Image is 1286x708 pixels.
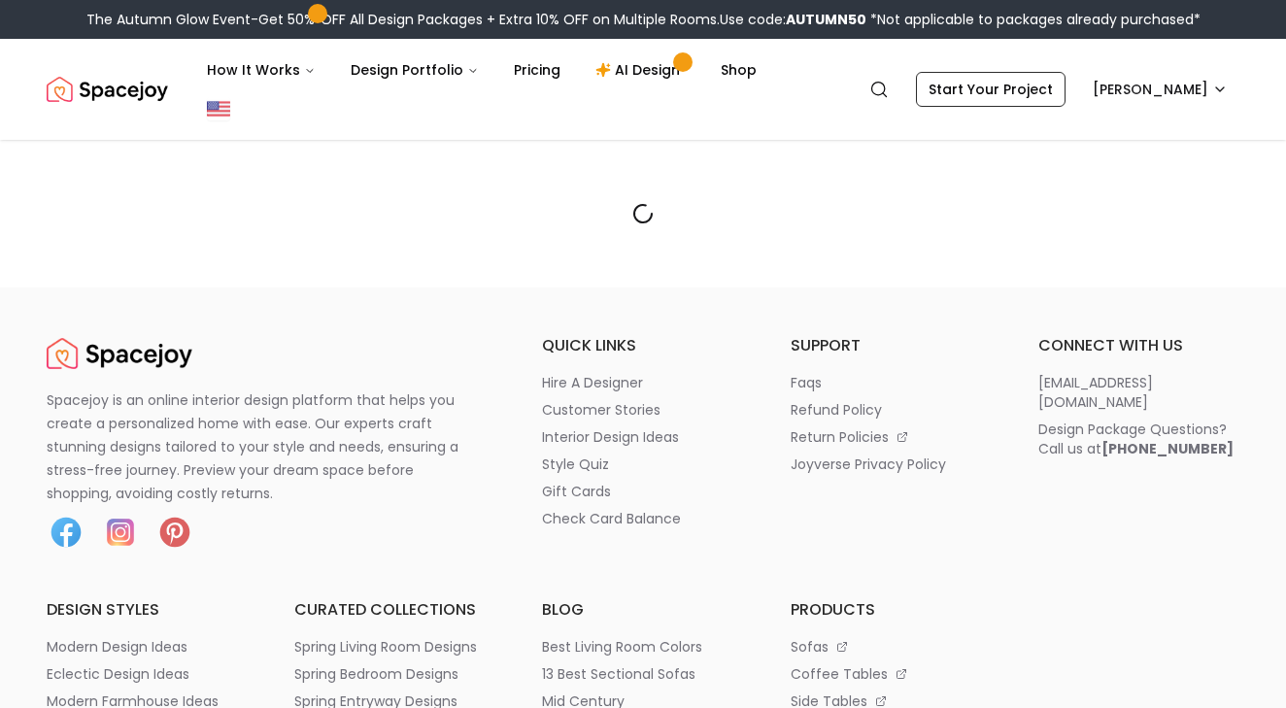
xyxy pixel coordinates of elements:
[542,509,743,528] a: check card balance
[294,637,477,657] p: spring living room designs
[542,482,611,501] p: gift cards
[791,400,992,420] a: refund policy
[294,637,495,657] a: spring living room designs
[47,334,192,373] img: Spacejoy Logo
[294,598,495,622] h6: curated collections
[47,39,1239,140] nav: Global
[791,373,822,392] p: faqs
[791,400,882,420] p: refund policy
[791,455,946,474] p: joyverse privacy policy
[916,72,1066,107] a: Start Your Project
[1081,72,1239,107] button: [PERSON_NAME]
[542,637,702,657] p: best living room colors
[786,10,866,29] b: AUTUMN50
[542,455,743,474] a: style quiz
[580,51,701,89] a: AI Design
[47,637,248,657] a: modern design ideas
[791,373,992,392] a: faqs
[542,509,681,528] p: check card balance
[294,664,458,684] p: spring bedroom designs
[86,10,1201,29] div: The Autumn Glow Event-Get 50% OFF All Design Packages + Extra 10% OFF on Multiple Rooms.
[335,51,494,89] button: Design Portfolio
[542,373,643,392] p: hire a designer
[542,427,743,447] a: interior design ideas
[47,664,189,684] p: eclectic design ideas
[542,455,609,474] p: style quiz
[47,598,248,622] h6: design styles
[1038,420,1234,458] div: Design Package Questions? Call us at
[1038,334,1239,357] h6: connect with us
[542,400,660,420] p: customer stories
[191,51,772,89] nav: Main
[791,427,992,447] a: return policies
[1101,439,1234,458] b: [PHONE_NUMBER]
[791,334,992,357] h6: support
[791,598,992,622] h6: products
[866,10,1201,29] span: *Not applicable to packages already purchased*
[155,513,194,552] img: Pinterest icon
[294,664,495,684] a: spring bedroom designs
[791,664,992,684] a: coffee tables
[542,334,743,357] h6: quick links
[498,51,576,89] a: Pricing
[791,427,889,447] p: return policies
[47,513,85,552] img: Facebook icon
[47,70,168,109] img: Spacejoy Logo
[542,482,743,501] a: gift cards
[542,373,743,392] a: hire a designer
[542,400,743,420] a: customer stories
[191,51,331,89] button: How It Works
[47,334,192,373] a: Spacejoy
[542,637,743,657] a: best living room colors
[47,70,168,109] a: Spacejoy
[791,455,992,474] a: joyverse privacy policy
[542,598,743,622] h6: blog
[47,637,187,657] p: modern design ideas
[791,637,992,657] a: sofas
[207,97,230,120] img: United States
[542,664,695,684] p: 13 best sectional sofas
[1038,420,1239,458] a: Design Package Questions?Call us at[PHONE_NUMBER]
[47,664,248,684] a: eclectic design ideas
[1038,373,1239,412] a: [EMAIL_ADDRESS][DOMAIN_NAME]
[47,388,482,505] p: Spacejoy is an online interior design platform that helps you create a personalized home with eas...
[791,664,888,684] p: coffee tables
[791,637,829,657] p: sofas
[720,10,866,29] span: Use code:
[542,427,679,447] p: interior design ideas
[542,664,743,684] a: 13 best sectional sofas
[705,51,772,89] a: Shop
[101,513,140,552] img: Instagram icon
